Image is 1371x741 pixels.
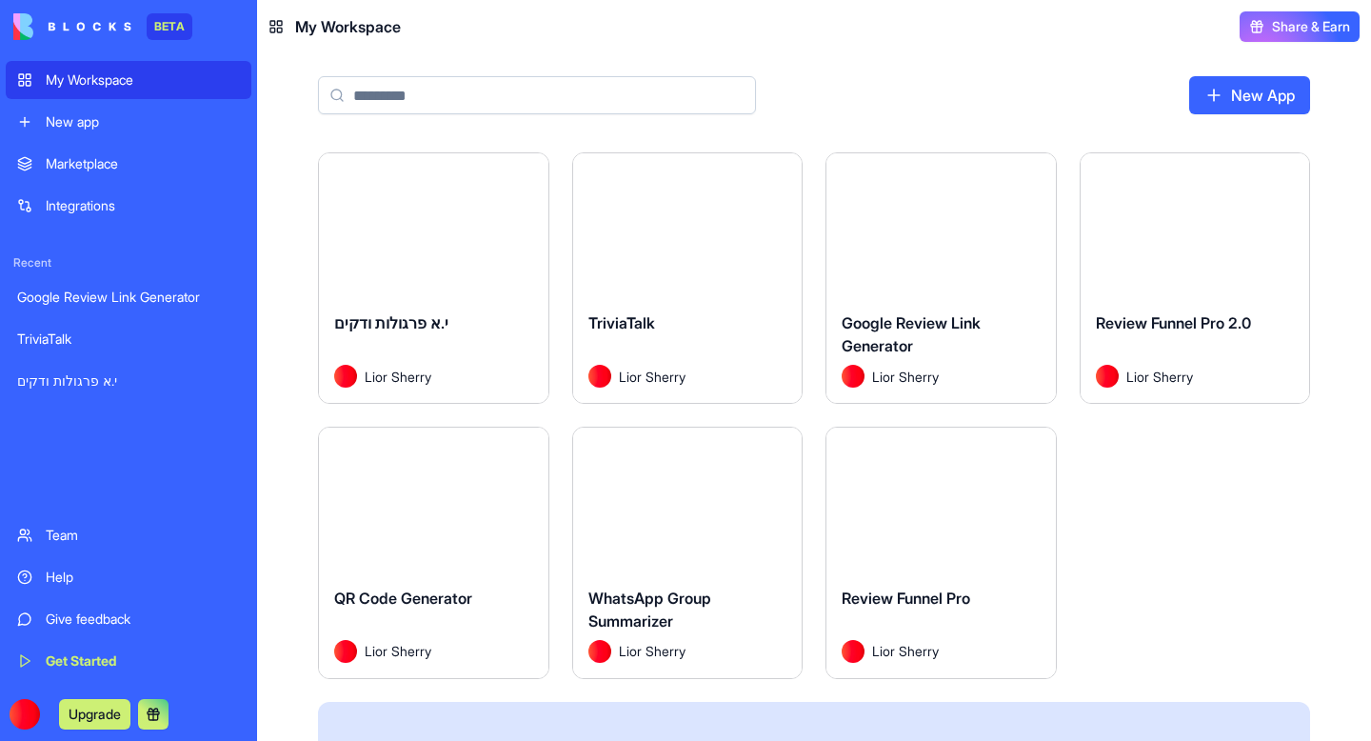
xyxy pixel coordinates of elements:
[365,367,431,387] span: Lior Sherry
[6,558,251,596] a: Help
[59,699,130,730] button: Upgrade
[6,600,251,638] a: Give feedback
[825,427,1057,678] a: Review Funnel ProAvatarLior Sherry
[588,313,655,332] span: TriviaTalk
[842,589,970,608] span: Review Funnel Pro
[1272,17,1350,36] span: Share & Earn
[6,362,251,400] a: י.א פרגולות ודקים
[6,187,251,225] a: Integrations
[1240,11,1360,42] button: Share & Earn
[334,589,472,608] span: QR Code Generator
[842,313,981,355] span: Google Review Link Generator
[6,278,251,316] a: Google Review Link Generator
[13,13,192,40] a: BETA
[6,642,251,680] a: Get Started
[334,313,448,332] span: י.א פרגולות ודקים
[13,13,131,40] img: logo
[825,152,1057,404] a: Google Review Link GeneratorAvatarLior Sherry
[46,526,240,545] div: Team
[295,15,401,38] span: My Workspace
[365,641,431,661] span: Lior Sherry
[1126,367,1193,387] span: Lior Sherry
[6,516,251,554] a: Team
[1096,313,1251,332] span: Review Funnel Pro 2.0
[842,365,864,388] img: Avatar
[1080,152,1311,404] a: Review Funnel Pro 2.0AvatarLior Sherry
[17,371,240,391] div: י.א פרגולות ודקים
[59,704,130,723] a: Upgrade
[619,367,685,387] span: Lior Sherry
[17,330,240,349] div: TriviaTalk
[872,641,939,661] span: Lior Sherry
[588,365,611,388] img: Avatar
[10,699,40,730] img: ACg8ocKkVFSaPLrOoQeBSeFMyjk5rxEBDp8JnGzG-yG5m9aS5dipWHRM=s96-c
[619,641,685,661] span: Lior Sherry
[872,367,939,387] span: Lior Sherry
[1189,76,1310,114] a: New App
[46,154,240,173] div: Marketplace
[6,255,251,270] span: Recent
[1096,365,1119,388] img: Avatar
[46,610,240,629] div: Give feedback
[17,288,240,307] div: Google Review Link Generator
[572,152,804,404] a: TriviaTalkAvatarLior Sherry
[334,365,357,388] img: Avatar
[46,651,240,671] div: Get Started
[334,640,357,663] img: Avatar
[46,112,240,131] div: New app
[6,103,251,141] a: New app
[46,70,240,90] div: My Workspace
[46,568,240,587] div: Help
[6,145,251,183] a: Marketplace
[588,640,611,663] img: Avatar
[572,427,804,678] a: WhatsApp Group SummarizerAvatarLior Sherry
[147,13,192,40] div: BETA
[588,589,711,631] span: WhatsApp Group Summarizer
[318,152,549,404] a: י.א פרגולות ודקיםAvatarLior Sherry
[46,196,240,215] div: Integrations
[6,61,251,99] a: My Workspace
[6,320,251,358] a: TriviaTalk
[842,640,864,663] img: Avatar
[318,427,549,678] a: QR Code GeneratorAvatarLior Sherry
